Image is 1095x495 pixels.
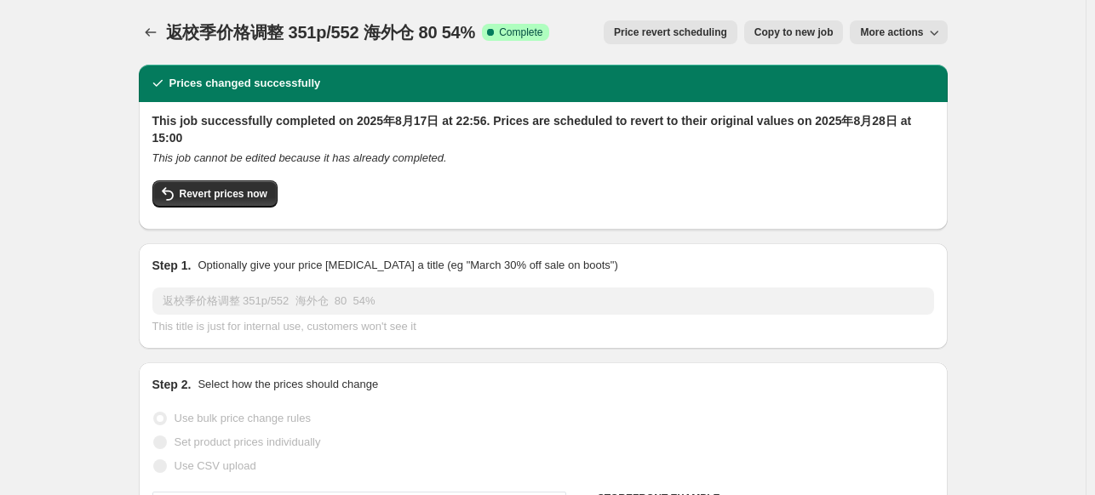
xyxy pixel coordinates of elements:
span: 返校季价格调整 351p/552 海外仓 80 54% [166,23,476,42]
span: Set product prices individually [175,435,321,448]
button: Copy to new job [744,20,844,44]
i: This job cannot be edited because it has already completed. [152,151,447,164]
p: Optionally give your price [MEDICAL_DATA] a title (eg "March 30% off sale on boots") [198,257,617,274]
h2: Prices changed successfully [169,75,321,92]
button: Price change jobs [139,20,163,44]
span: Price revert scheduling [614,26,727,39]
span: Revert prices now [180,187,267,201]
input: 30% off holiday sale [152,287,934,315]
button: Revert prices now [152,180,278,208]
button: More actions [850,20,947,44]
span: Complete [499,26,542,39]
span: More actions [860,26,923,39]
span: Copy to new job [754,26,834,39]
span: Use CSV upload [175,459,256,472]
p: Select how the prices should change [198,376,378,393]
h2: Step 1. [152,257,192,274]
h2: Step 2. [152,376,192,393]
span: This title is just for internal use, customers won't see it [152,320,416,333]
button: Price revert scheduling [604,20,737,44]
span: Use bulk price change rules [175,412,311,424]
h2: This job successfully completed on 2025年8月17日 at 22:56. Prices are scheduled to revert to their o... [152,112,934,146]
